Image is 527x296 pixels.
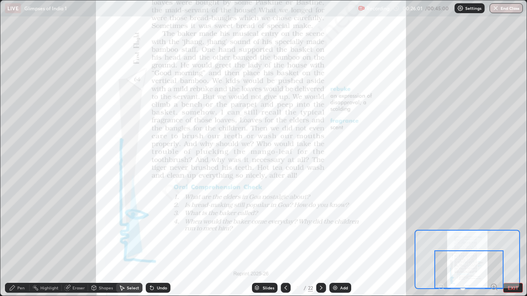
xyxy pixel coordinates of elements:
[40,286,58,290] div: Highlight
[127,286,139,290] div: Select
[99,286,113,290] div: Shapes
[294,285,302,290] div: 5
[340,286,348,290] div: Add
[7,5,19,12] p: LIVE
[17,286,25,290] div: Pen
[308,284,313,291] div: 22
[457,5,464,12] img: class-settings-icons
[465,6,481,10] p: Settings
[24,5,67,12] p: Glimpses of India 1
[157,286,167,290] div: Undo
[490,3,523,13] button: End Class
[72,286,85,290] div: Eraser
[332,284,338,291] img: add-slide-button
[492,5,499,12] img: end-class-cross
[263,286,274,290] div: Slides
[366,5,389,12] p: Recording
[304,285,306,290] div: /
[358,5,365,12] img: recording.375f2c34.svg
[503,283,523,293] button: EXIT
